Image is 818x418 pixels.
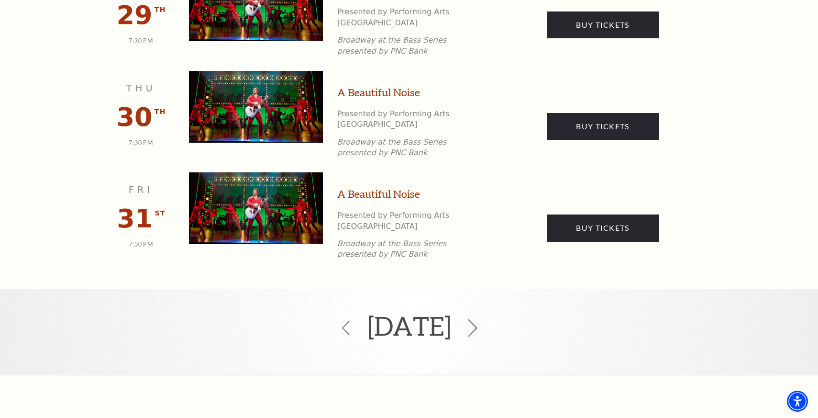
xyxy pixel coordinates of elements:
[547,215,659,241] a: Buy Tickets
[129,139,153,147] span: 7:30 PM
[112,183,170,197] p: Fri
[129,241,153,248] span: 7:30 PM
[337,7,486,28] p: Presented by Performing Arts [GEOGRAPHIC_DATA]
[337,137,486,158] p: Broadway at the Bass Series presented by PNC Bank
[116,102,152,132] span: 30
[337,35,486,56] p: Broadway at the Bass Series presented by PNC Bank
[464,319,482,337] svg: Click to view the next month
[155,4,166,16] span: th
[155,207,165,219] span: st
[337,85,420,100] a: A Beautiful Noise
[337,210,486,232] p: Presented by Performing Arts [GEOGRAPHIC_DATA]
[189,172,323,244] img: A Beautiful Noise
[189,71,323,143] img: A Beautiful Noise
[117,203,153,234] span: 31
[337,238,486,260] p: Broadway at the Bass Series presented by PNC Bank
[129,37,153,45] span: 7:30 PM
[155,106,166,118] span: th
[112,81,170,95] p: Thu
[787,391,808,412] div: Accessibility Menu
[547,113,659,140] a: Buy Tickets
[547,11,659,38] a: Buy Tickets
[337,109,486,130] p: Presented by Performing Arts [GEOGRAPHIC_DATA]
[367,296,451,356] h2: [DATE]
[337,187,420,202] a: A Beautiful Noise
[339,321,353,335] svg: Click to view the previous month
